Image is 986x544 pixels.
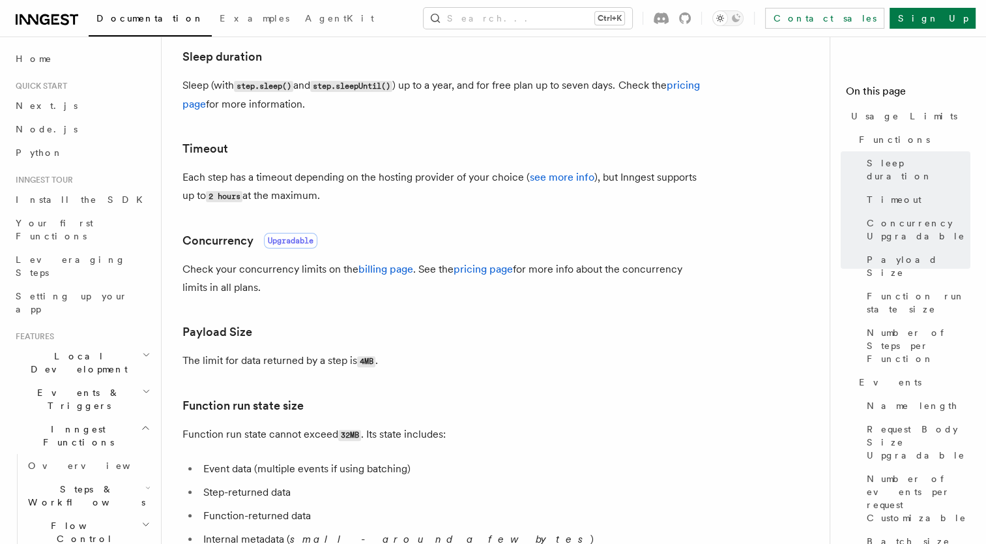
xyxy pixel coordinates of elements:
[206,191,242,202] code: 2 hours
[890,8,976,29] a: Sign Up
[16,147,63,158] span: Python
[854,370,970,394] a: Events
[846,83,970,104] h4: On this page
[182,260,704,297] p: Check your concurrency limits on the . See the for more info about the concurrency limits in all ...
[357,356,375,367] code: 4MB
[199,460,704,478] li: Event data (multiple events if using batching)
[424,8,632,29] button: Search...Ctrl+K
[862,211,970,248] a: Concurrency Upgradable
[10,211,153,248] a: Your first Functions
[89,4,212,37] a: Documentation
[765,8,884,29] a: Contact sales
[23,454,153,477] a: Overview
[862,284,970,321] a: Function run state size
[96,13,204,23] span: Documentation
[712,10,744,26] button: Toggle dark mode
[862,467,970,530] a: Number of events per request Customizable
[182,232,317,250] a: ConcurrencyUpgradable
[867,423,970,462] span: Request Body Size Upgradable
[867,217,970,243] span: Concurrency Upgradable
[182,323,252,341] a: Payload Size
[867,290,970,316] span: Function run state size
[851,110,957,123] span: Usage Limits
[10,94,153,117] a: Next.js
[454,263,513,275] a: pricing page
[846,104,970,128] a: Usage Limits
[16,100,78,111] span: Next.js
[182,425,704,444] p: Function run state cannot exceed . Its state includes:
[862,188,970,211] a: Timeout
[212,4,297,35] a: Examples
[182,76,704,113] p: Sleep (with and ) up to a year, and for free plan up to seven days. Check the for more information.
[867,472,970,524] span: Number of events per request Customizable
[10,423,141,449] span: Inngest Functions
[182,168,704,205] p: Each step has a timeout depending on the hosting provider of your choice ( ), but Inngest support...
[10,47,153,70] a: Home
[867,399,958,412] span: Name length
[10,417,153,454] button: Inngest Functions
[10,248,153,284] a: Leveraging Steps
[859,376,921,389] span: Events
[10,331,54,342] span: Features
[199,507,704,525] li: Function-returned data
[862,248,970,284] a: Payload Size
[182,352,704,370] p: The limit for data returned by a step is .
[867,326,970,365] span: Number of Steps per Function
[10,386,142,412] span: Events & Triggers
[10,284,153,321] a: Setting up your app
[16,254,126,278] span: Leveraging Steps
[297,4,382,35] a: AgentKit
[10,175,73,185] span: Inngest tour
[16,52,52,65] span: Home
[16,218,93,241] span: Your first Functions
[530,171,594,183] a: see more info
[234,81,293,92] code: step.sleep()
[10,117,153,141] a: Node.js
[182,48,262,66] a: Sleep duration
[10,381,153,417] button: Events & Triggers
[220,13,289,23] span: Examples
[182,397,304,415] a: Function run state size
[862,321,970,370] a: Number of Steps per Function
[862,151,970,188] a: Sleep duration
[10,141,153,164] a: Python
[28,461,162,471] span: Overview
[23,483,145,509] span: Steps & Workflows
[854,128,970,151] a: Functions
[867,157,970,183] span: Sleep duration
[16,124,78,134] span: Node.js
[358,263,413,275] a: billing page
[305,13,374,23] span: AgentKit
[16,194,151,205] span: Install the SDK
[10,344,153,381] button: Local Development
[867,253,970,279] span: Payload Size
[23,477,153,514] button: Steps & Workflows
[867,193,921,206] span: Timeout
[199,483,704,502] li: Step-returned data
[862,417,970,467] a: Request Body Size Upgradable
[10,350,142,376] span: Local Development
[10,81,67,91] span: Quick start
[859,133,930,146] span: Functions
[10,188,153,211] a: Install the SDK
[310,81,392,92] code: step.sleepUntil()
[264,233,317,249] span: Upgradable
[862,394,970,417] a: Name length
[182,140,228,158] a: Timeout
[595,12,624,25] kbd: Ctrl+K
[338,430,361,441] code: 32MB
[16,291,128,314] span: Setting up your app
